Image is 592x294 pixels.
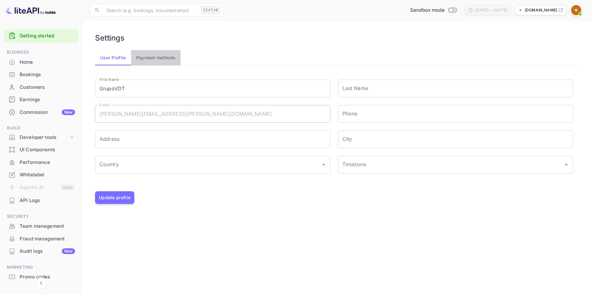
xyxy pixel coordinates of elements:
button: Collapse navigation [35,278,47,289]
input: Address [95,130,330,148]
button: User Profile [95,50,131,65]
a: Earnings [4,94,78,105]
a: Home [4,56,78,68]
span: Security [4,213,78,220]
button: Payment methods [131,50,181,65]
div: Ctrl+K [201,6,220,14]
input: phone [338,105,573,123]
a: Audit logsNew [4,245,78,257]
div: account-settings tabs [95,50,579,65]
img: LiteAPI logo [5,5,56,15]
img: GrupoVDT [571,5,581,15]
div: Whitelabel [4,169,78,181]
h6: Settings [95,33,124,42]
div: UI Components [20,146,75,154]
span: Business [4,49,78,56]
p: [DOMAIN_NAME] [525,7,557,13]
div: Getting started [4,29,78,42]
div: Performance [4,156,78,169]
a: Fraud management [4,233,78,245]
input: Last Name [338,80,573,97]
a: Team management [4,220,78,232]
a: Whitelabel [4,169,78,180]
button: Update profile [95,191,134,204]
input: City [338,130,573,148]
div: Home [20,59,75,66]
div: Whitelabel [20,171,75,179]
span: Sandbox mode [410,7,445,14]
div: Bookings [20,71,75,78]
input: First Name [95,80,330,97]
div: Audit logs [20,248,75,255]
div: Earnings [20,96,75,103]
div: Bookings [4,69,78,81]
a: Bookings [4,69,78,80]
button: Open [562,160,571,169]
a: API Logs [4,194,78,206]
label: First Name [99,77,119,82]
span: Build [4,125,78,132]
input: Search (e.g. bookings, documentation) [103,4,198,16]
div: API Logs [4,194,78,207]
input: Email [95,105,330,123]
a: Getting started [20,32,75,40]
div: Fraud management [20,235,75,243]
div: Team management [20,223,75,230]
div: Promo codes [4,271,78,283]
div: New [62,248,75,254]
div: Earnings [4,94,78,106]
div: [DATE] — [DATE] [475,7,507,13]
div: Developer tools [20,134,69,141]
div: Promo codes [20,273,75,281]
div: UI Components [4,144,78,156]
input: Country [98,159,318,171]
label: Email [99,102,109,108]
button: Open [319,160,328,169]
a: Performance [4,156,78,168]
div: Customers [20,84,75,91]
div: Commission [20,109,75,116]
div: Fraud management [4,233,78,245]
div: Performance [20,159,75,166]
a: CommissionNew [4,106,78,118]
div: API Logs [20,197,75,204]
div: Developer tools [4,132,78,143]
a: Customers [4,81,78,93]
div: CommissionNew [4,106,78,119]
div: New [62,109,75,115]
a: Promo codes [4,271,78,283]
span: Marketing [4,264,78,271]
a: UI Components [4,144,78,155]
div: Switch to Production mode [408,7,459,14]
